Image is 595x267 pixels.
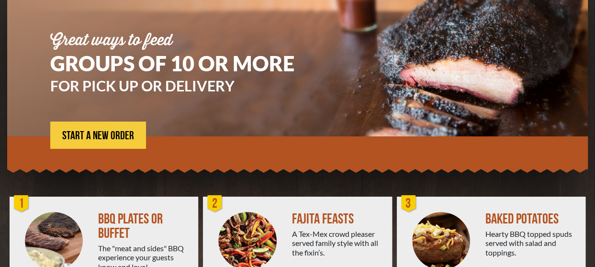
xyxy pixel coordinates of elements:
div: Great ways to feed [50,33,307,48]
div: 3 [399,194,418,213]
a: START A NEW ORDER [50,122,146,149]
div: BBQ PLATES OR BUFFET [98,212,191,241]
div: 1 [12,194,31,213]
h1: GROUPS OF 10 OR MORE [50,53,307,74]
div: A Tex-Mex crowd pleaser served family style with all the fixin’s. [292,229,384,257]
div: 2 [205,194,225,213]
h3: FOR PICK UP OR DELIVERY [50,78,307,93]
div: FAJITA FEASTS [292,212,384,226]
span: START A NEW ORDER [62,130,134,142]
div: BAKED POTATOES [485,212,578,226]
div: Hearty BBQ topped spuds served with salad and toppings. [485,229,578,257]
